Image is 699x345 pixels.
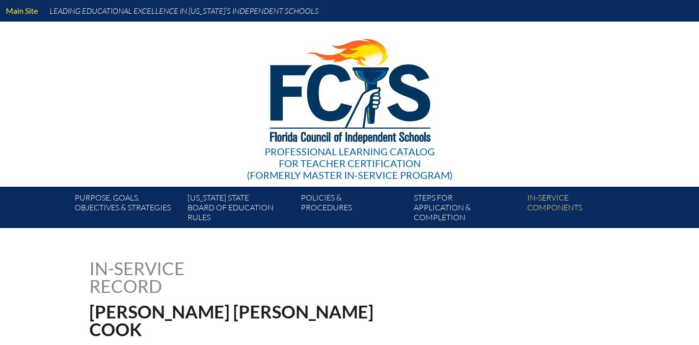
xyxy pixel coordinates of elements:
h1: [PERSON_NAME] [PERSON_NAME] Cook [89,303,412,338]
h1: In-service record [89,259,287,295]
a: Professional Learning Catalog for Teacher Certification(formerly Master In-service Program) [243,20,457,183]
a: Steps forapplication & completion [410,191,523,228]
span: for Teacher Certification [279,157,421,169]
a: Policies &Procedures [297,191,410,228]
a: In-servicecomponents [523,191,636,228]
a: Main Site [2,4,42,17]
a: [US_STATE] StateBoard of Education rules [184,191,296,228]
div: Professional Learning Catalog (formerly Master In-service Program) [247,145,453,181]
a: Purpose, goals,objectives & strategies [71,191,184,228]
img: FCISlogo221.eps [248,22,451,156]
